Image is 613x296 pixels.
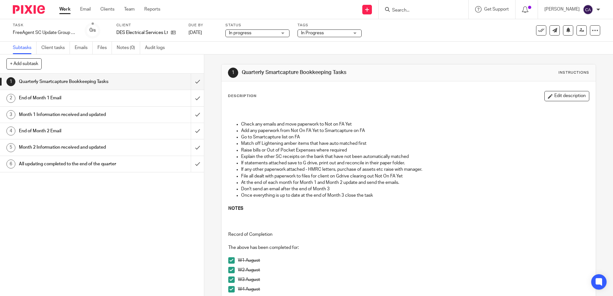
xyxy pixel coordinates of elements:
label: Due by [189,23,217,28]
p: File all dealt with paperwork to files for client on Gdrive clearing out Not On FA Yet [241,173,589,179]
p: Add any paperwork from Not On FA Yet to Smartcapture on FA [241,127,589,134]
p: W1 August [238,257,589,264]
div: Instructions [558,70,589,75]
div: 3 [6,110,15,119]
a: Emails [75,42,93,54]
p: Go to Smartcapture list on FA [241,134,589,140]
span: In progress [229,31,251,35]
p: The above has been completed for: [228,244,589,251]
a: Notes (0) [117,42,140,54]
p: Check any emails and move paperwork to Not on FA Yet [241,121,589,127]
a: Clients [100,6,114,12]
button: Edit description [544,91,589,101]
span: [DATE] [189,30,202,35]
label: Client [116,23,181,28]
p: [PERSON_NAME] [544,6,580,12]
p: DES Electrical Services Ltd [116,29,168,36]
h1: Quarterly Smartcapture Bookkeeping Tasks [242,69,422,76]
p: Explain the other SC receipts on the bank that have not been automatically matched [241,153,589,160]
a: Reports [144,6,160,12]
h1: Month 1 Information received and updated [19,110,129,119]
span: In Progress [301,31,324,35]
label: Tags [298,23,362,28]
a: Client tasks [41,42,70,54]
h1: End of Month 1 Email [19,93,129,103]
label: Task [13,23,77,28]
p: If statements attached save to G drive, print out and reconcile in their paper folder. [241,160,589,166]
div: FreeAgent SC Update Group 2 - [DATE] - [DATE] [13,29,77,36]
div: 4 [6,127,15,136]
p: W2 August [238,267,589,273]
a: Team [124,6,135,12]
h1: End of Month 2 Email [19,126,129,136]
a: Files [97,42,112,54]
div: 6 [6,160,15,169]
p: Description [228,94,256,99]
div: 1 [6,77,15,86]
div: 2 [6,94,15,103]
p: Raise bills or Out of Pocket Expenses where required [241,147,589,153]
p: Once everything is up to date at the end of Month 3 close the task [241,192,589,199]
div: FreeAgent SC Update Group 2 - July - September, 2025 [13,29,77,36]
p: At the end of each month for Month 1 and Month 2 update and send the emails. [241,179,589,186]
a: Email [80,6,91,12]
img: Pixie [13,5,45,14]
div: 5 [6,143,15,152]
p: Match off Lightening amber items that have auto matched first [241,140,589,147]
p: If any other paperwork attached - HMRC letters, purchase of assets etc raise with manager. [241,166,589,173]
small: /6 [92,29,96,32]
h1: Month 2 Information received and updated [19,143,129,152]
p: Record of Completion [228,231,589,238]
a: Work [59,6,71,12]
p: Don't send an email after the end of Month 3 [241,186,589,192]
span: Get Support [484,7,509,12]
strong: NOTES [228,206,243,211]
input: Search [391,8,449,13]
label: Status [225,23,290,28]
a: Audit logs [145,42,170,54]
p: W3 August [238,276,589,283]
h1: Quarterly Smartcapture Bookkeeping Tasks [19,77,129,86]
div: 1 [228,68,238,78]
div: 0 [89,27,96,34]
a: Subtasks [13,42,37,54]
button: + Add subtask [6,58,42,69]
p: W4 August [238,286,589,292]
h1: All updating completed to the end of the quarter [19,159,129,169]
img: svg%3E [583,4,593,15]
